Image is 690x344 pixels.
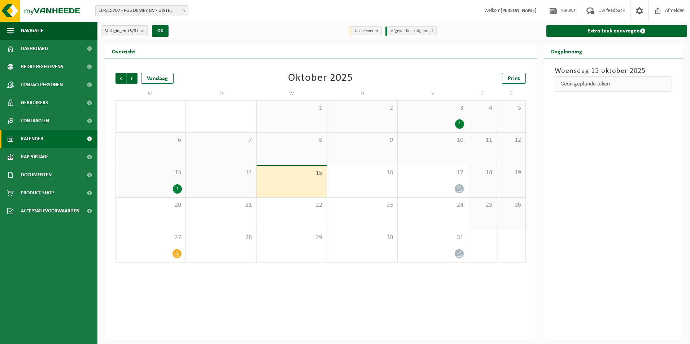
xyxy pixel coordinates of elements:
span: Print [508,76,520,81]
div: Oktober 2025 [288,73,353,84]
td: M [115,87,186,100]
td: Z [497,87,526,100]
div: Vandaag [141,73,174,84]
span: Dashboard [21,40,48,58]
strong: [PERSON_NAME] [501,8,537,13]
span: Vestigingen [105,26,138,36]
span: Bedrijfsgegevens [21,58,63,76]
span: 28 [189,234,252,242]
span: 22 [260,201,323,209]
td: W [257,87,327,100]
a: Extra taak aanvragen [546,25,687,37]
span: Documenten [21,166,52,184]
span: 23 [331,201,393,209]
span: Vorige [115,73,126,84]
span: 7 [189,136,252,144]
span: 10-915707 - PGS DEMEY BV - GISTEL [96,6,188,16]
span: 4 [472,104,493,112]
td: V [398,87,468,100]
span: 11 [472,136,493,144]
span: 26 [501,201,522,209]
span: 2 [331,104,393,112]
count: (3/3) [128,28,138,33]
span: 25 [472,201,493,209]
h3: Woensdag 15 oktober 2025 [555,66,672,76]
span: 15 [260,169,323,177]
span: 20 [119,201,182,209]
button: OK [152,25,169,37]
span: Contactpersonen [21,76,63,94]
h2: Dagplanning [544,44,589,58]
li: Afgewerkt en afgemeld [385,26,437,36]
span: 30 [331,234,393,242]
span: Kalender [21,130,43,148]
span: Gebruikers [21,94,48,112]
span: 10 [401,136,464,144]
span: 14 [189,169,252,177]
button: Vestigingen(3/3) [101,25,148,36]
span: Contracten [21,112,49,130]
span: Rapportage [21,148,49,166]
span: 29 [260,234,323,242]
span: 21 [189,201,252,209]
td: D [186,87,256,100]
span: 16 [331,169,393,177]
span: 24 [401,201,464,209]
span: Product Shop [21,184,54,202]
td: Z [468,87,497,100]
span: 9 [331,136,393,144]
div: 1 [455,119,464,129]
div: Geen geplande taken [555,76,672,92]
span: 17 [401,169,464,177]
span: Navigatie [21,22,43,40]
span: 27 [119,234,182,242]
td: D [327,87,397,100]
span: 10-915707 - PGS DEMEY BV - GISTEL [95,5,188,16]
span: 5 [501,104,522,112]
a: Print [502,73,526,84]
span: Volgende [127,73,137,84]
span: 3 [401,104,464,112]
span: 12 [501,136,522,144]
span: 13 [119,169,182,177]
span: Acceptatievoorwaarden [21,202,79,220]
span: 31 [401,234,464,242]
div: 1 [173,184,182,194]
span: 18 [472,169,493,177]
span: 6 [119,136,182,144]
span: 19 [501,169,522,177]
h2: Overzicht [105,44,143,58]
li: Uit te voeren [349,26,382,36]
span: 8 [260,136,323,144]
span: 1 [260,104,323,112]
